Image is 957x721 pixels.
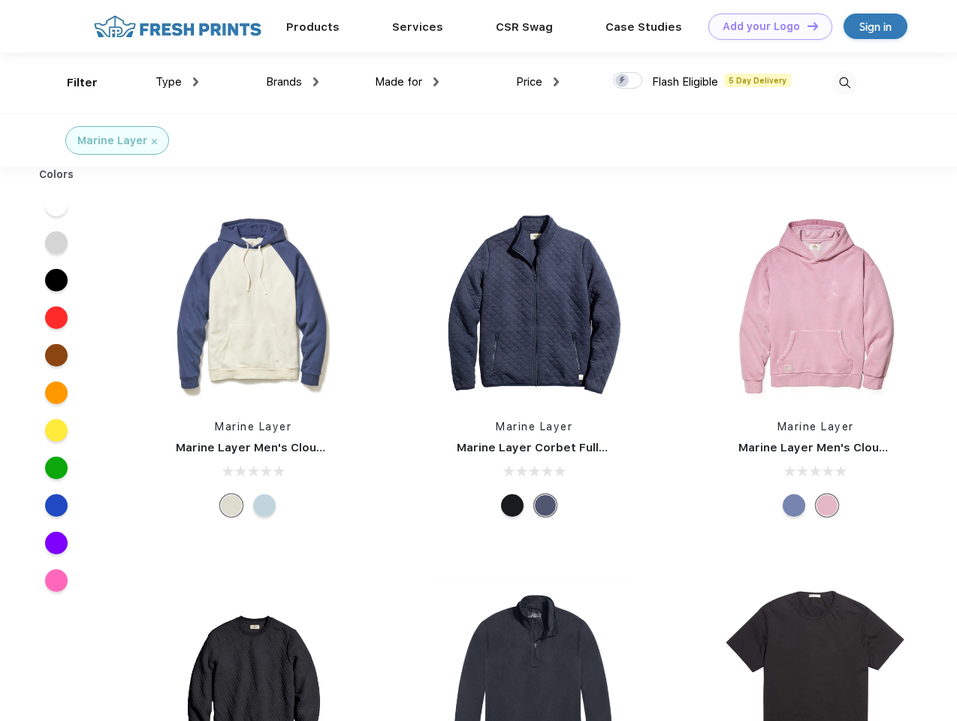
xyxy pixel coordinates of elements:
[253,494,276,517] div: Cool Ombre
[433,77,439,86] img: dropdown.png
[77,133,147,149] div: Marine Layer
[220,494,243,517] div: Navy/Cream
[496,20,553,34] a: CSR Swag
[724,74,791,87] span: 5 Day Delivery
[193,77,198,86] img: dropdown.png
[777,421,854,433] a: Marine Layer
[286,20,340,34] a: Products
[67,74,98,92] div: Filter
[832,71,857,95] img: desktop_search.svg
[496,421,572,433] a: Marine Layer
[313,77,318,86] img: dropdown.png
[215,421,291,433] a: Marine Layer
[392,20,443,34] a: Services
[516,75,542,89] span: Price
[501,494,524,517] div: Black
[152,139,157,144] img: filter_cancel.svg
[783,494,805,517] div: Vintage Indigo
[859,18,892,35] div: Sign in
[652,75,718,89] span: Flash Eligible
[153,204,353,404] img: func=resize&h=266
[176,441,421,454] a: Marine Layer Men's Cloud 9 Fleece Hoodie
[28,167,86,183] div: Colors
[554,77,559,86] img: dropdown.png
[534,494,557,517] div: Navy
[723,20,800,33] div: Add your Logo
[808,22,818,30] img: DT
[816,494,838,517] div: Lilas
[844,14,907,39] a: Sign in
[375,75,422,89] span: Made for
[716,204,916,404] img: func=resize&h=266
[266,75,302,89] span: Brands
[155,75,182,89] span: Type
[434,204,634,404] img: func=resize&h=266
[457,441,665,454] a: Marine Layer Corbet Full-Zip Jacket
[89,14,266,40] img: fo%20logo%202.webp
